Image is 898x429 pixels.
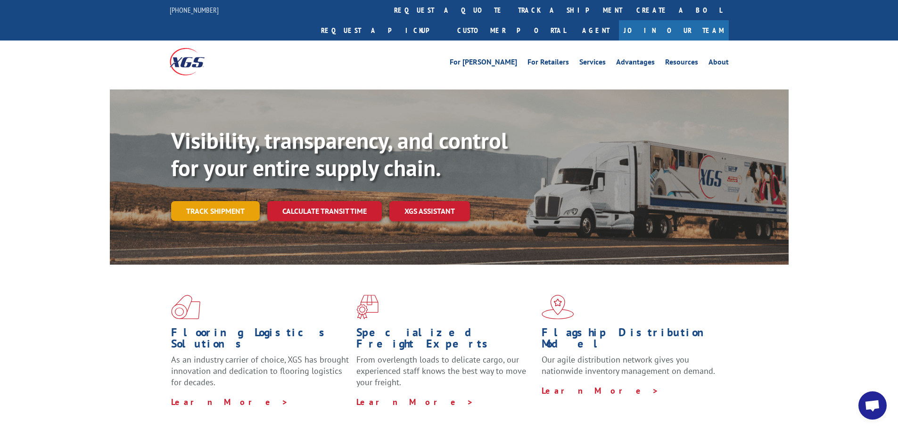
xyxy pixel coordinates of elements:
a: Advantages [616,58,655,69]
h1: Flagship Distribution Model [542,327,720,354]
img: xgs-icon-total-supply-chain-intelligence-red [171,295,200,319]
a: Services [579,58,606,69]
a: Learn More > [542,385,659,396]
a: Learn More > [171,397,288,407]
a: Join Our Team [619,20,729,40]
b: Visibility, transparency, and control for your entire supply chain. [171,126,508,182]
a: XGS ASSISTANT [389,201,470,221]
h1: Specialized Freight Experts [356,327,535,354]
a: [PHONE_NUMBER] [170,5,219,15]
img: xgs-icon-focused-on-flooring-red [356,295,379,319]
a: Calculate transit time [267,201,382,221]
a: Agent [573,20,619,40]
div: Open chat [858,391,887,420]
a: About [709,58,729,69]
span: Our agile distribution network gives you nationwide inventory management on demand. [542,354,715,376]
img: xgs-icon-flagship-distribution-model-red [542,295,574,319]
a: Request a pickup [314,20,450,40]
a: For [PERSON_NAME] [450,58,517,69]
a: For Retailers [527,58,569,69]
span: As an industry carrier of choice, XGS has brought innovation and dedication to flooring logistics... [171,354,349,388]
a: Track shipment [171,201,260,221]
a: Learn More > [356,397,474,407]
a: Customer Portal [450,20,573,40]
a: Resources [665,58,698,69]
p: From overlength loads to delicate cargo, our experienced staff knows the best way to move your fr... [356,354,535,396]
h1: Flooring Logistics Solutions [171,327,349,354]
